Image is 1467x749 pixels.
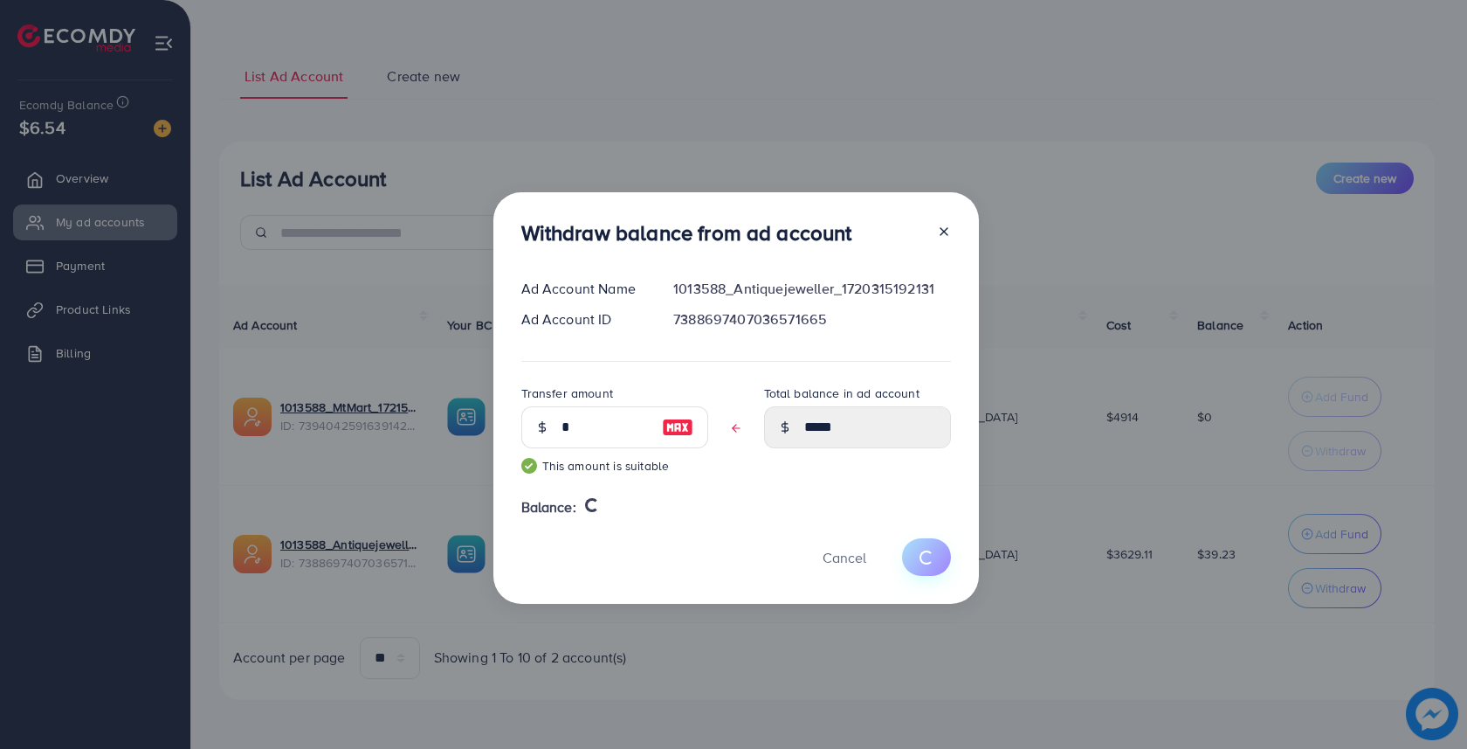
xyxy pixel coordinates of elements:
[823,548,866,567] span: Cancel
[507,309,660,329] div: Ad Account ID
[521,220,852,246] h3: Withdraw balance from ad account
[521,497,576,517] span: Balance:
[764,385,919,402] label: Total balance in ad account
[521,457,708,475] small: This amount is suitable
[507,279,660,299] div: Ad Account Name
[659,279,964,299] div: 1013588_Antiquejeweller_1720315192131
[521,385,613,402] label: Transfer amount
[662,417,693,438] img: image
[659,309,964,329] div: 7388697407036571665
[521,458,537,474] img: guide
[801,538,888,576] button: Cancel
